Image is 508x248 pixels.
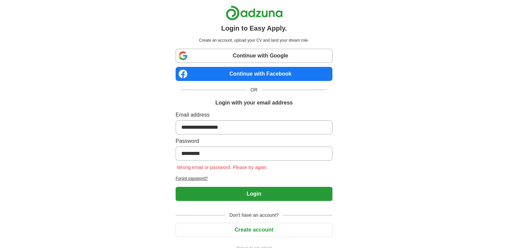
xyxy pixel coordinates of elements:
[176,175,332,181] a: Forgot password?
[176,111,332,119] label: Email address
[246,86,262,93] span: OR
[176,137,332,145] label: Password
[176,165,269,170] span: Wrong email or password. Please try again.
[225,212,283,219] span: Don't have an account?
[176,223,332,237] button: Create account
[221,23,287,33] h1: Login to Easy Apply.
[176,187,332,201] button: Login
[176,67,332,81] a: Continue with Facebook
[176,227,332,233] a: Create account
[226,5,283,20] img: Adzuna logo
[177,37,331,43] p: Create an account, upload your CV and land your dream role.
[176,49,332,63] a: Continue with Google
[215,99,292,107] h1: Login with your email address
